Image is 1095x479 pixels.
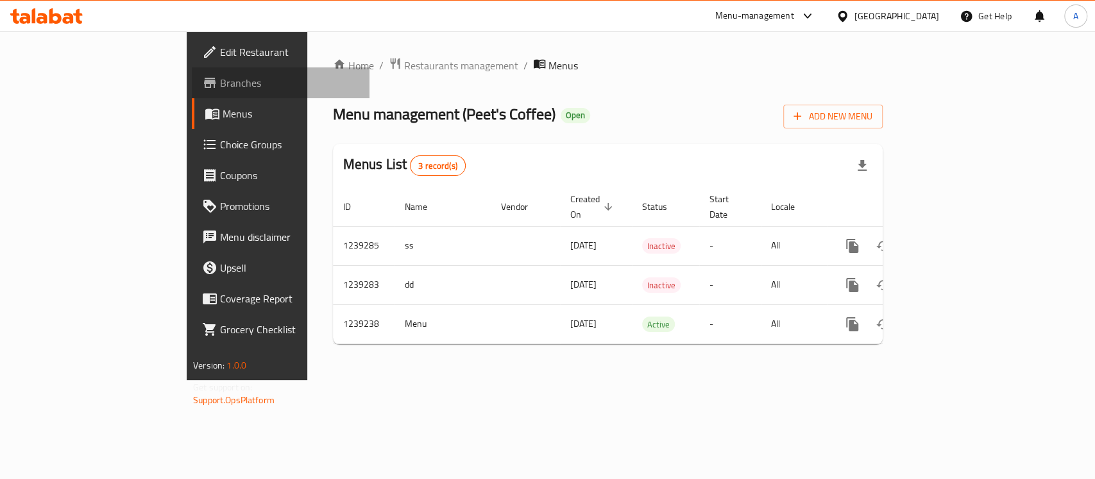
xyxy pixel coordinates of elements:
[220,44,359,60] span: Edit Restaurant
[389,57,518,74] a: Restaurants management
[561,110,590,121] span: Open
[837,231,868,261] button: more
[761,265,827,304] td: All
[192,191,369,222] a: Promotions
[771,199,811,214] span: Locale
[379,58,384,73] li: /
[783,105,883,128] button: Add New Menu
[827,187,971,227] th: Actions
[226,357,246,374] span: 1.0.0
[570,315,597,332] span: [DATE]
[395,265,491,304] td: dd
[561,108,590,123] div: Open
[642,238,681,254] div: Inactive
[223,106,359,121] span: Menus
[501,199,545,214] span: Vendor
[642,199,684,214] span: Status
[709,191,745,222] span: Start Date
[642,277,681,293] div: Inactive
[343,155,466,176] h2: Menus List
[410,155,466,176] div: Total records count
[333,57,883,74] nav: breadcrumb
[761,304,827,344] td: All
[333,100,556,128] span: Menu management ( Peet's Coffee )
[642,278,681,293] span: Inactive
[343,199,368,214] span: ID
[220,198,359,214] span: Promotions
[192,37,369,67] a: Edit Restaurant
[220,168,359,183] span: Coupons
[548,58,578,73] span: Menus
[193,379,252,396] span: Get support on:
[837,270,868,300] button: more
[523,58,528,73] li: /
[405,199,444,214] span: Name
[192,160,369,191] a: Coupons
[1073,9,1078,23] span: A
[699,226,761,265] td: -
[794,109,872,125] span: Add New Menu
[192,129,369,160] a: Choice Groups
[395,304,491,344] td: Menu
[333,187,971,344] table: enhanced table
[220,229,359,245] span: Menu disclaimer
[847,150,878,181] div: Export file
[699,304,761,344] td: -
[854,9,939,23] div: [GEOGRAPHIC_DATA]
[570,237,597,254] span: [DATE]
[868,309,899,340] button: Change Status
[837,309,868,340] button: more
[220,322,359,337] span: Grocery Checklist
[868,231,899,261] button: Change Status
[642,317,675,332] span: Active
[193,392,275,408] a: Support.OpsPlatform
[699,265,761,304] td: -
[220,75,359,91] span: Branches
[192,283,369,314] a: Coverage Report
[715,8,794,24] div: Menu-management
[192,252,369,283] a: Upsell
[411,160,465,172] span: 3 record(s)
[570,191,616,222] span: Created On
[192,98,369,129] a: Menus
[220,137,359,152] span: Choice Groups
[868,270,899,300] button: Change Status
[570,276,597,293] span: [DATE]
[192,222,369,252] a: Menu disclaimer
[642,317,675,332] div: Active
[404,58,518,73] span: Restaurants management
[395,226,491,265] td: ss
[220,291,359,306] span: Coverage Report
[192,67,369,98] a: Branches
[761,226,827,265] td: All
[192,314,369,345] a: Grocery Checklist
[193,357,225,374] span: Version:
[642,239,681,254] span: Inactive
[220,260,359,275] span: Upsell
